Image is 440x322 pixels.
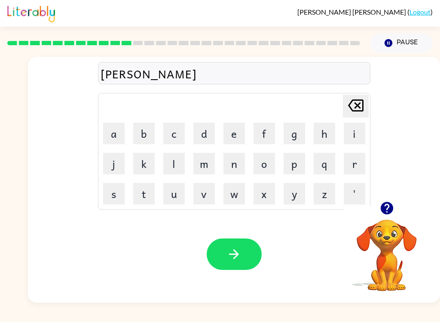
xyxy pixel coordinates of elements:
[193,123,215,144] button: d
[7,3,55,22] img: Literably
[193,183,215,204] button: v
[254,123,275,144] button: f
[223,183,245,204] button: w
[297,8,407,16] span: [PERSON_NAME] [PERSON_NAME]
[284,183,305,204] button: y
[133,183,155,204] button: t
[103,123,125,144] button: a
[254,183,275,204] button: x
[284,153,305,174] button: p
[370,33,433,53] button: Pause
[103,183,125,204] button: s
[133,153,155,174] button: k
[133,123,155,144] button: b
[223,123,245,144] button: e
[344,206,430,292] video: Your browser must support playing .mp4 files to use Literably. Please try using another browser.
[254,153,275,174] button: o
[344,153,365,174] button: r
[314,123,335,144] button: h
[297,8,433,16] div: ( )
[163,183,185,204] button: u
[223,153,245,174] button: n
[103,153,125,174] button: j
[101,65,368,83] div: [PERSON_NAME]
[314,153,335,174] button: q
[344,183,365,204] button: '
[193,153,215,174] button: m
[284,123,305,144] button: g
[409,8,431,16] a: Logout
[163,153,185,174] button: l
[163,123,185,144] button: c
[344,123,365,144] button: i
[314,183,335,204] button: z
